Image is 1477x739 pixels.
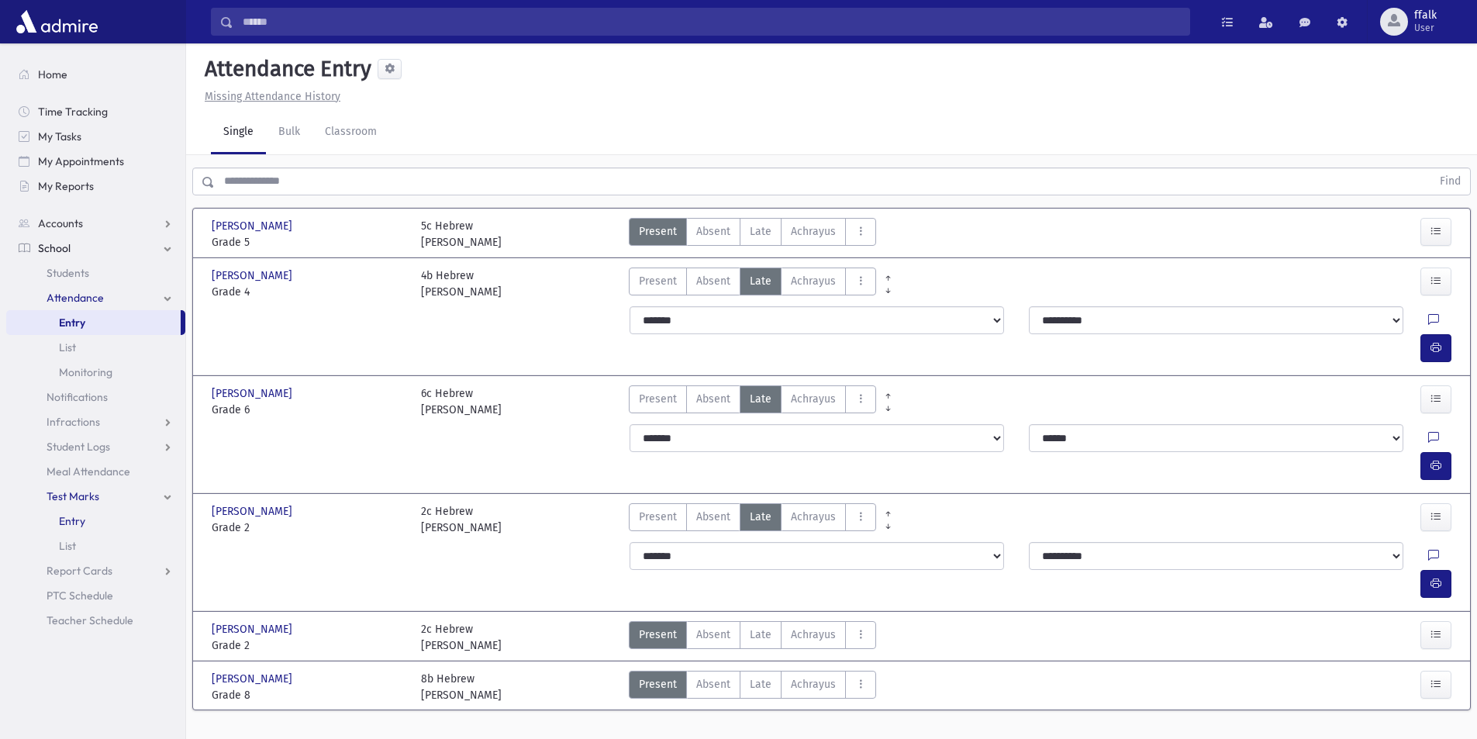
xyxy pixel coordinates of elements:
[639,676,677,692] span: Present
[212,385,295,402] span: [PERSON_NAME]
[38,179,94,193] span: My Reports
[6,459,185,484] a: Meal Attendance
[696,223,730,240] span: Absent
[639,509,677,525] span: Present
[421,671,502,703] div: 8b Hebrew [PERSON_NAME]
[6,62,185,87] a: Home
[312,111,389,154] a: Classroom
[1414,9,1437,22] span: ffalk
[6,608,185,633] a: Teacher Schedule
[47,291,104,305] span: Attendance
[6,385,185,409] a: Notifications
[791,627,836,643] span: Achrayus
[750,627,771,643] span: Late
[696,509,730,525] span: Absent
[12,6,102,37] img: AdmirePro
[6,211,185,236] a: Accounts
[47,564,112,578] span: Report Cards
[6,174,185,199] a: My Reports
[750,273,771,289] span: Late
[639,391,677,407] span: Present
[1430,168,1470,195] button: Find
[629,268,876,300] div: AttTypes
[212,234,405,250] span: Grade 5
[639,223,677,240] span: Present
[6,310,181,335] a: Entry
[696,273,730,289] span: Absent
[212,687,405,703] span: Grade 8
[59,365,112,379] span: Monitoring
[47,464,130,478] span: Meal Attendance
[212,402,405,418] span: Grade 6
[38,216,83,230] span: Accounts
[421,621,502,654] div: 2c Hebrew [PERSON_NAME]
[629,671,876,703] div: AttTypes
[47,440,110,454] span: Student Logs
[696,627,730,643] span: Absent
[791,273,836,289] span: Achrayus
[791,676,836,692] span: Achrayus
[59,316,85,330] span: Entry
[629,503,876,536] div: AttTypes
[212,268,295,284] span: [PERSON_NAME]
[212,671,295,687] span: [PERSON_NAME]
[212,520,405,536] span: Grade 2
[6,534,185,558] a: List
[6,583,185,608] a: PTC Schedule
[38,154,124,168] span: My Appointments
[639,627,677,643] span: Present
[6,261,185,285] a: Students
[696,391,730,407] span: Absent
[233,8,1189,36] input: Search
[6,484,185,509] a: Test Marks
[212,637,405,654] span: Grade 2
[421,385,502,418] div: 6c Hebrew [PERSON_NAME]
[791,391,836,407] span: Achrayus
[38,129,81,143] span: My Tasks
[212,218,295,234] span: [PERSON_NAME]
[791,223,836,240] span: Achrayus
[6,335,185,360] a: List
[6,509,185,534] a: Entry
[211,111,266,154] a: Single
[6,99,185,124] a: Time Tracking
[59,539,76,553] span: List
[38,105,108,119] span: Time Tracking
[47,613,133,627] span: Teacher Schedule
[198,56,371,82] h5: Attendance Entry
[38,67,67,81] span: Home
[750,391,771,407] span: Late
[750,223,771,240] span: Late
[6,360,185,385] a: Monitoring
[6,124,185,149] a: My Tasks
[750,676,771,692] span: Late
[212,621,295,637] span: [PERSON_NAME]
[6,149,185,174] a: My Appointments
[791,509,836,525] span: Achrayus
[47,390,108,404] span: Notifications
[421,218,502,250] div: 5c Hebrew [PERSON_NAME]
[6,558,185,583] a: Report Cards
[629,621,876,654] div: AttTypes
[47,415,100,429] span: Infractions
[421,503,502,536] div: 2c Hebrew [PERSON_NAME]
[750,509,771,525] span: Late
[198,90,340,103] a: Missing Attendance History
[38,241,71,255] span: School
[6,409,185,434] a: Infractions
[421,268,502,300] div: 4b Hebrew [PERSON_NAME]
[212,284,405,300] span: Grade 4
[6,236,185,261] a: School
[212,503,295,520] span: [PERSON_NAME]
[629,218,876,250] div: AttTypes
[59,340,76,354] span: List
[639,273,677,289] span: Present
[47,489,99,503] span: Test Marks
[47,266,89,280] span: Students
[1414,22,1437,34] span: User
[6,434,185,459] a: Student Logs
[266,111,312,154] a: Bulk
[205,90,340,103] u: Missing Attendance History
[59,514,85,528] span: Entry
[6,285,185,310] a: Attendance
